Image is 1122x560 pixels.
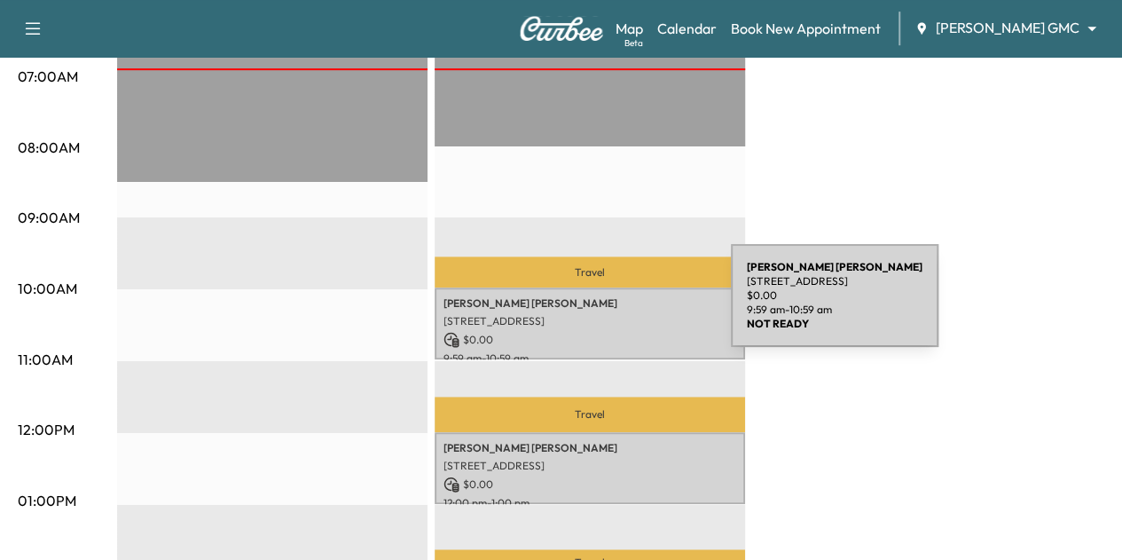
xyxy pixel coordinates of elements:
p: 12:00 pm - 1:00 pm [443,496,736,510]
p: Travel [435,397,745,432]
p: Travel [435,256,745,288]
a: Book New Appointment [731,18,881,39]
p: $ 0.00 [443,477,736,493]
a: Calendar [657,18,717,39]
p: 11:00AM [18,349,73,370]
p: 01:00PM [18,490,76,511]
p: [PERSON_NAME] [PERSON_NAME] [443,296,736,311]
p: 12:00PM [18,419,75,440]
p: 07:00AM [18,66,78,87]
a: MapBeta [616,18,643,39]
p: 08:00AM [18,137,80,158]
p: [PERSON_NAME] [PERSON_NAME] [443,441,736,455]
p: [STREET_ADDRESS] [443,459,736,473]
p: $ 0.00 [443,332,736,348]
p: 9:59 am - 10:59 am [443,351,736,366]
p: 10:00AM [18,278,77,299]
p: [STREET_ADDRESS] [443,314,736,328]
div: Beta [624,36,643,50]
p: 09:00AM [18,207,80,228]
span: [PERSON_NAME] GMC [936,18,1079,38]
img: Curbee Logo [519,16,604,41]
